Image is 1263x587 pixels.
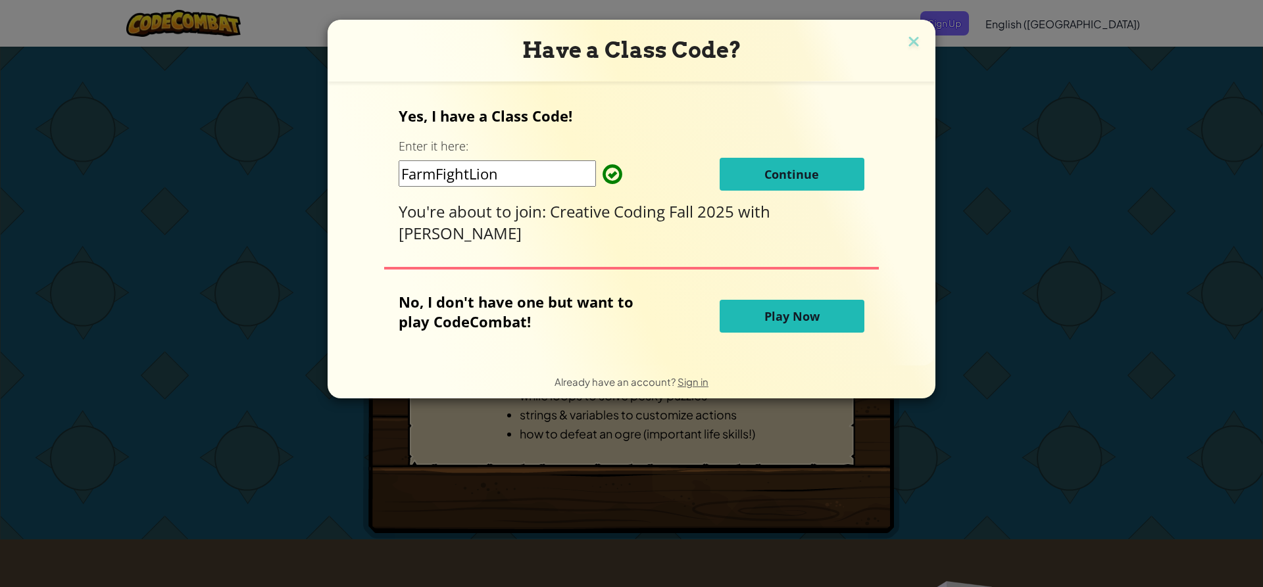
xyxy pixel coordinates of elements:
[905,33,922,53] img: close icon
[720,300,864,333] button: Play Now
[738,200,770,222] span: with
[764,166,819,182] span: Continue
[399,106,864,126] p: Yes, I have a Class Code!
[399,292,653,331] p: No, I don't have one but want to play CodeCombat!
[555,375,678,388] span: Already have an account?
[720,158,864,191] button: Continue
[399,200,550,222] span: You're about to join:
[399,222,522,244] span: [PERSON_NAME]
[550,200,738,222] span: Creative Coding Fall 2025
[399,138,468,154] label: Enter it here:
[522,37,741,63] span: Have a Class Code?
[678,375,708,388] a: Sign in
[764,308,820,324] span: Play Now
